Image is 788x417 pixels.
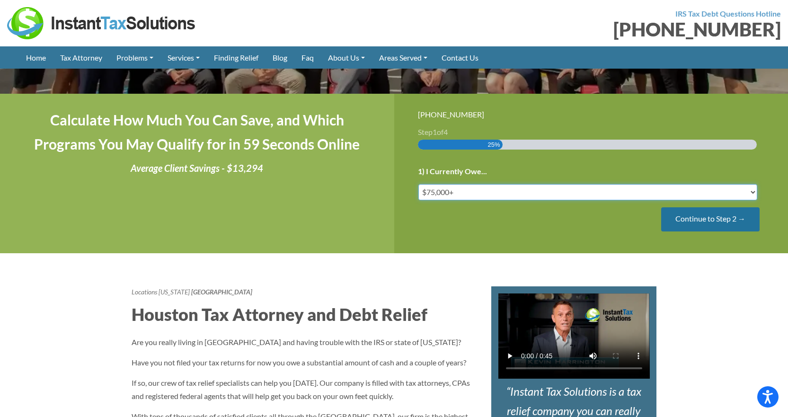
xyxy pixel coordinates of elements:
[434,46,486,69] a: Contact Us
[131,162,263,174] i: Average Client Savings - $13,294
[191,288,252,296] strong: [GEOGRAPHIC_DATA]
[294,46,321,69] a: Faq
[132,336,477,348] p: Are you really living in [GEOGRAPHIC_DATA] and having trouble with the IRS or state of [US_STATE]?
[132,356,477,369] p: Have you not filed your tax returns for now you owe a substantial amount of cash and a couple of ...
[661,207,760,231] input: Continue to Step 2 →
[372,46,434,69] a: Areas Served
[132,302,477,326] h2: Houston Tax Attorney and Debt Relief
[19,46,53,69] a: Home
[132,288,157,296] a: Locations
[53,46,109,69] a: Tax Attorney
[7,7,196,39] img: Instant Tax Solutions Logo
[109,46,160,69] a: Problems
[401,20,781,39] div: [PHONE_NUMBER]
[443,127,448,136] span: 4
[160,46,207,69] a: Services
[7,18,196,27] a: Instant Tax Solutions Logo
[418,167,487,177] label: 1) I Currently Owe...
[132,376,477,402] p: If so, our crew of tax relief specialists can help you [DATE]. Our company is filled with tax att...
[675,9,781,18] strong: IRS Tax Debt Questions Hotline
[321,46,372,69] a: About Us
[159,288,190,296] a: [US_STATE]
[24,108,371,156] h4: Calculate How Much You Can Save, and Which Programs You May Qualify for in 59 Seconds Online
[207,46,266,69] a: Finding Relief
[418,108,765,121] div: [PHONE_NUMBER]
[488,140,500,150] span: 25%
[266,46,294,69] a: Blog
[433,127,437,136] span: 1
[418,128,765,136] h3: Step of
